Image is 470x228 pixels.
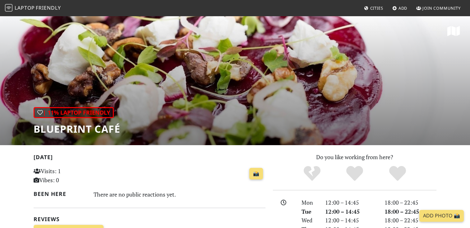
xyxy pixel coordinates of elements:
[34,216,265,222] h2: Reviews
[34,154,265,163] h2: [DATE]
[34,167,106,185] p: Visits: 1 Vibes: 0
[34,123,120,135] h1: Blueprint Café
[298,216,321,225] div: Wed
[381,207,440,216] div: 18:00 – 22:45
[5,3,61,14] a: LaptopFriendly LaptopFriendly
[362,2,386,14] a: Cities
[376,165,419,182] div: Definitely!
[273,153,436,162] p: Do you like working from here?
[249,168,263,180] a: 📸
[419,210,464,222] a: Add Photo 📸
[15,4,35,11] span: Laptop
[321,198,381,207] div: 12:00 – 14:45
[298,198,321,207] div: Mon
[414,2,463,14] a: Join Community
[381,216,440,225] div: 18:00 – 22:45
[321,216,381,225] div: 12:00 – 14:45
[34,191,86,197] h2: Been here
[5,4,12,12] img: LaptopFriendly
[94,189,266,199] div: There are no public reactions yet.
[36,4,61,11] span: Friendly
[321,207,381,216] div: 12:00 – 14:45
[298,207,321,216] div: Tue
[333,165,376,182] div: Yes
[291,165,334,182] div: No
[370,5,383,11] span: Cities
[34,107,114,118] div: | 11% Laptop Friendly
[422,5,461,11] span: Join Community
[390,2,410,14] a: Add
[399,5,408,11] span: Add
[381,198,440,207] div: 18:00 – 22:45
